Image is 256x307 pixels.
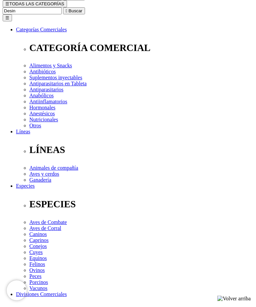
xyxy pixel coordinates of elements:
[29,249,43,255] a: Cuyes
[29,243,47,249] a: Conejos
[29,93,54,98] a: Anabólicos
[66,8,67,13] i: 
[29,237,49,243] a: Caprinos
[29,199,253,210] p: ESPECIES
[16,183,35,189] a: Especies
[16,129,30,134] a: Líneas
[16,27,67,32] a: Categorías Comerciales
[217,296,251,302] img: Volver arriba
[29,177,51,183] a: Ganadería
[16,291,67,297] a: Divisiones Comerciales
[29,105,55,110] a: Hormonales
[29,42,253,53] p: CATEGORÍA COMERCIAL
[7,280,27,300] iframe: Brevo live chat
[29,117,58,122] a: Nutricionales
[63,7,85,14] button:  Buscar
[29,144,253,155] p: LÍNEAS
[29,231,47,237] a: Caninos
[5,1,9,6] span: ☰
[3,7,62,14] input: Buscar
[29,69,56,74] a: Antibióticos
[29,87,63,92] a: Antiparasitarios
[29,273,41,279] a: Peces
[29,255,47,261] a: Equinos
[29,225,61,231] a: Aves de Corral
[29,261,45,267] a: Felinos
[29,111,55,116] a: Anestésicos
[29,285,47,291] a: Vacunos
[29,267,45,273] a: Ovinos
[29,123,41,128] a: Otros
[29,165,78,171] a: Animales de compañía
[69,8,82,13] span: Buscar
[29,75,82,80] a: Suplementos inyectables
[29,219,67,225] a: Aves de Combate
[29,279,48,285] a: Porcinos
[29,81,87,86] a: Antiparasitarios en Tableta
[29,99,67,104] a: Antiinflamatorios
[29,171,59,177] a: Aves y cerdos
[29,63,72,68] a: Alimentos y Snacks
[3,0,67,7] button: ☰TODAS LAS CATEGORÍAS
[3,14,12,21] button: ☰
